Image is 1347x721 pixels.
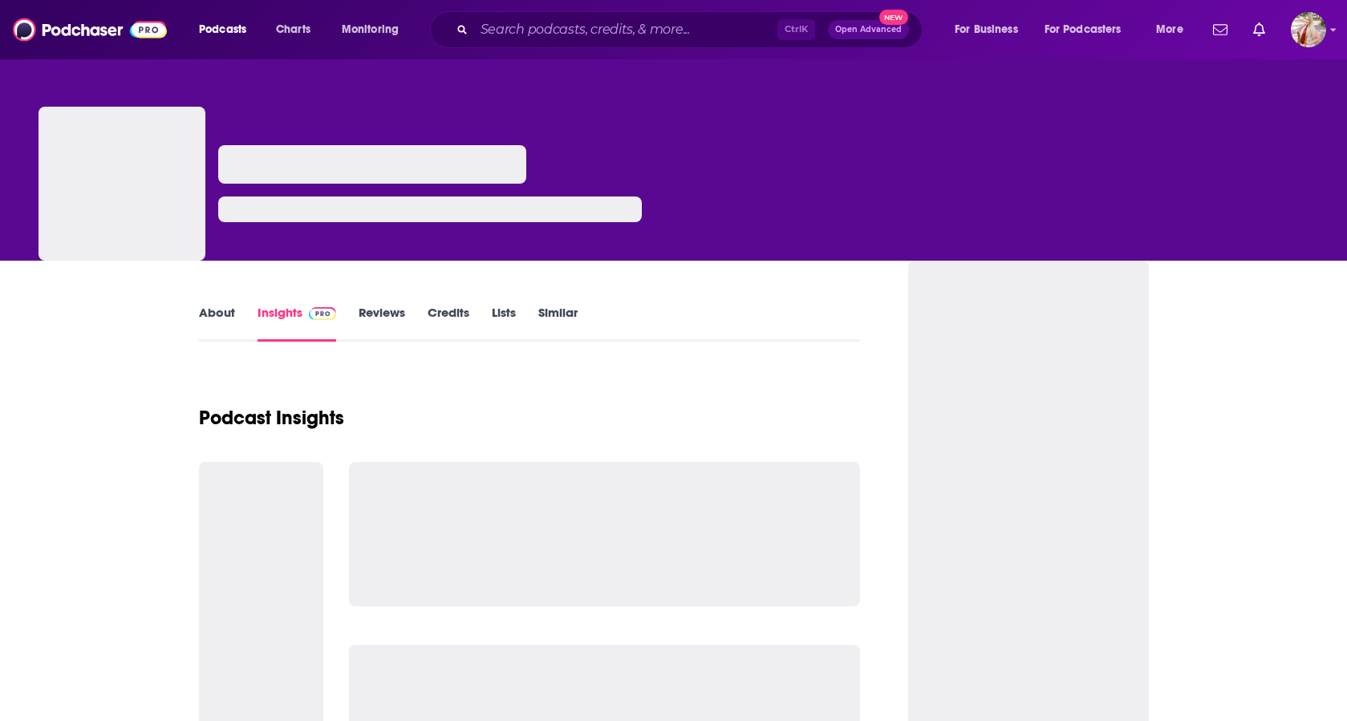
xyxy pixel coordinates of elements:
img: Podchaser - Follow, Share and Rate Podcasts [13,14,167,45]
img: Podchaser Pro [309,307,337,320]
a: Charts [266,17,320,43]
span: More [1156,18,1183,41]
button: Open AdvancedNew [828,20,909,39]
span: Charts [276,18,310,41]
a: Similar [538,305,578,342]
a: Credits [428,305,469,342]
span: Podcasts [199,18,246,41]
div: Search podcasts, credits, & more... [445,11,938,48]
img: User Profile [1291,12,1326,47]
button: open menu [188,17,267,43]
input: Search podcasts, credits, & more... [474,17,777,43]
a: About [199,305,235,342]
a: Lists [492,305,516,342]
span: For Podcasters [1045,18,1122,41]
button: Show profile menu [1291,12,1326,47]
button: open menu [1034,17,1145,43]
button: open menu [1145,17,1203,43]
a: Show notifications dropdown [1247,16,1272,43]
a: InsightsPodchaser Pro [258,305,337,342]
span: Open Advanced [835,26,902,34]
a: Show notifications dropdown [1207,16,1234,43]
button: open menu [331,17,420,43]
span: Ctrl K [777,19,815,40]
span: New [879,10,908,25]
span: Monitoring [342,18,399,41]
h1: Podcast Insights [199,406,344,430]
span: For Business [955,18,1018,41]
span: Logged in as kmccue [1291,12,1326,47]
button: open menu [943,17,1038,43]
a: Reviews [359,305,405,342]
